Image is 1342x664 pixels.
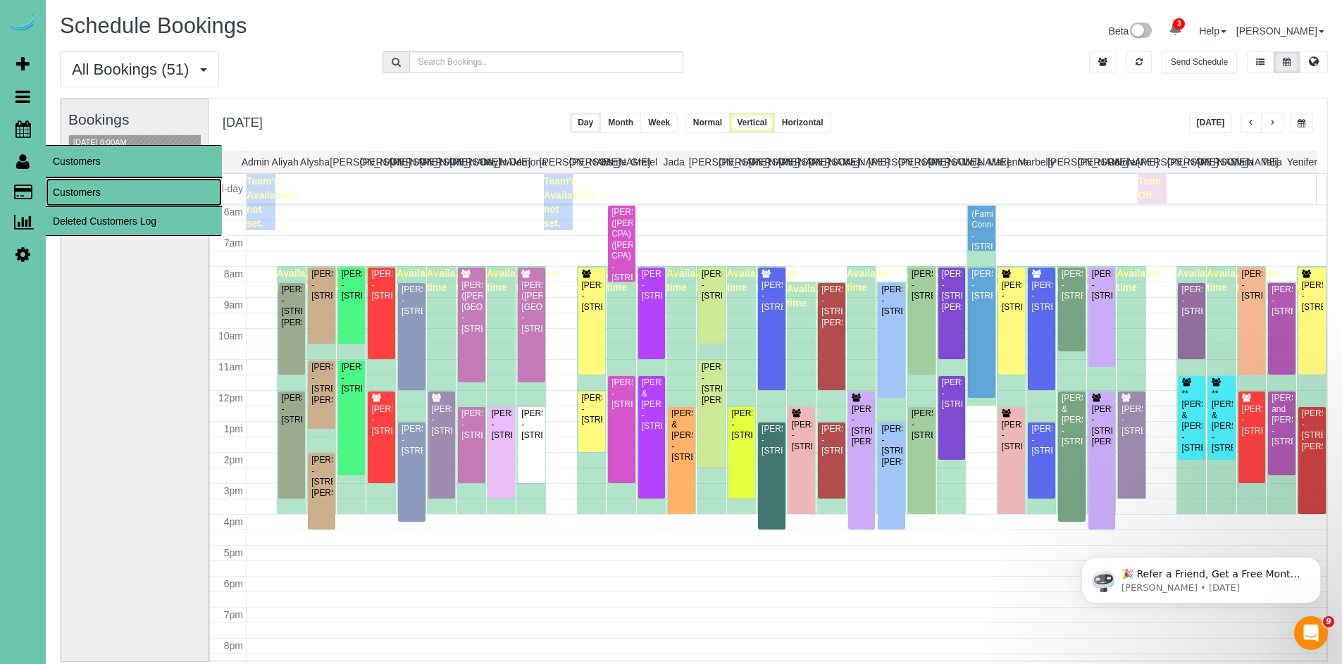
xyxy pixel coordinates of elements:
div: [PERSON_NAME] - [STREET_ADDRESS] [881,284,902,317]
span: Time Off [1138,175,1160,201]
div: [PERSON_NAME] - [STREET_ADDRESS] [281,393,303,425]
span: Available time [1207,268,1250,293]
h3: Bookings [68,111,211,127]
img: Automaid Logo [8,14,37,34]
span: Available time [666,268,709,293]
div: [PERSON_NAME] - [STREET_ADDRESS][PERSON_NAME] [1091,404,1113,448]
div: [PERSON_NAME] & [PERSON_NAME] - [STREET_ADDRESS] [671,408,692,463]
th: Talia [1257,151,1286,173]
span: Available time [306,268,349,293]
div: [PERSON_NAME] - [STREET_ADDRESS] [791,420,813,452]
div: **[PERSON_NAME] & [PERSON_NAME] - [STREET_ADDRESS] [1181,389,1203,454]
span: All Bookings (51) [72,61,196,78]
th: Aliyah [270,151,299,173]
th: [PERSON_NAME] [360,151,390,173]
th: Marbelly [1018,151,1048,173]
button: All Bookings (51) [60,51,219,87]
span: Available time [607,268,650,293]
span: 6pm [224,578,243,589]
span: Available time [487,268,530,293]
span: 1pm [224,423,243,434]
th: Reinier [1107,151,1137,173]
div: [PERSON_NAME] - [STREET_ADDRESS] [911,408,933,441]
span: Customers [46,145,222,177]
span: Available time [697,268,740,293]
input: Search Bookings.. [409,51,684,73]
div: [PERSON_NAME] - [STREET_ADDRESS] [1001,280,1023,313]
div: [PERSON_NAME] - [STREET_ADDRESS] [581,393,603,425]
span: 7am [224,237,243,249]
button: Normal [685,113,730,133]
span: Available time [847,268,890,293]
div: [PERSON_NAME] - [STREET_ADDRESS] [1241,404,1263,437]
span: Available time [876,283,919,308]
div: [PERSON_NAME] - [STREET_ADDRESS] [401,284,423,317]
div: **[PERSON_NAME] & [PERSON_NAME] - [STREET_ADDRESS] [1211,389,1233,454]
div: [PERSON_NAME] - [STREET_ADDRESS] [521,408,542,441]
div: [PERSON_NAME] & [PERSON_NAME] - [STREET_ADDRESS] [641,377,663,432]
div: [PERSON_NAME] ([PERSON_NAME][GEOGRAPHIC_DATA]) - [STREET_ADDRESS] [521,280,542,334]
span: Available time [907,268,950,293]
span: 4pm [224,516,243,527]
img: New interface [1129,23,1152,41]
span: Available time [337,268,380,293]
div: [PERSON_NAME] - [STREET_ADDRESS] [1001,420,1023,452]
th: [PERSON_NAME] [1198,151,1227,173]
div: [PERSON_NAME] - [STREET_ADDRESS] [1121,404,1143,437]
button: Vertical [729,113,775,133]
span: Available time [277,268,320,293]
a: Help [1199,25,1226,37]
span: Available time [427,268,470,293]
span: Available time [937,268,980,293]
span: Available time [577,268,620,293]
span: Available time [1087,268,1130,293]
div: [PERSON_NAME] - [STREET_ADDRESS] [1301,280,1323,313]
span: 12pm [218,392,243,403]
div: [PERSON_NAME] & [PERSON_NAME] - [STREET_ADDRESS] [1061,393,1083,447]
div: [PERSON_NAME] - [STREET_ADDRESS] [581,280,603,313]
th: Siara [1227,151,1257,173]
div: [PERSON_NAME] - [STREET_ADDRESS][PERSON_NAME] [1301,408,1323,452]
th: [PERSON_NAME] [809,151,838,173]
th: Alysha [300,151,330,173]
div: [PERSON_NAME] - [STREET_ADDRESS] [1181,284,1203,317]
button: Horizontal [774,113,831,133]
div: [PERSON_NAME] - [STREET_ADDRESS] [341,269,363,301]
th: Demona [509,151,539,173]
div: [PERSON_NAME] - [STREET_ADDRESS] [731,408,753,441]
a: Deleted Customers Log [46,207,222,235]
span: Team's Availability not set. [544,175,595,229]
th: [PERSON_NAME] [420,151,449,173]
span: 9am [224,299,243,311]
span: Available time [1117,268,1160,293]
th: [PERSON_NAME] [390,151,419,173]
span: 2pm [224,454,243,465]
span: Available time [397,268,440,293]
button: Month [600,113,641,133]
div: [PERSON_NAME] - [STREET_ADDRESS] [641,269,663,301]
th: [PERSON_NAME] [689,151,719,173]
div: [PERSON_NAME] - [STREET_ADDRESS][PERSON_NAME] [881,424,902,468]
a: 3 [1162,14,1189,45]
span: Available time [1237,268,1280,293]
ul: Customers [46,177,222,236]
th: [PERSON_NAME] [719,151,748,173]
th: [PERSON_NAME] [1138,151,1167,173]
button: Send Schedule [1162,51,1237,73]
th: [PERSON_NAME] [898,151,928,173]
button: Week [640,113,678,133]
th: Jada [659,151,688,173]
span: 11am [218,361,243,372]
div: [PERSON_NAME] - [STREET_ADDRESS] [941,377,963,410]
div: [PERSON_NAME] ([PERSON_NAME] CPA) ([PERSON_NAME] CPA) - [STREET_ADDRESS] [611,207,633,283]
th: Yenifer [1287,151,1317,173]
div: [PERSON_NAME] - [STREET_ADDRESS] [401,424,423,456]
span: Available time [757,268,800,293]
div: [PERSON_NAME] - [STREET_ADDRESS] [371,269,392,301]
div: [PERSON_NAME] - [STREET_ADDRESS] [1271,284,1293,317]
span: Available time [456,268,499,293]
div: [PERSON_NAME] - [STREET_ADDRESS] [971,269,993,301]
span: Available time [727,268,770,293]
th: [PERSON_NAME] [1078,151,1107,173]
span: Available time [816,283,859,308]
